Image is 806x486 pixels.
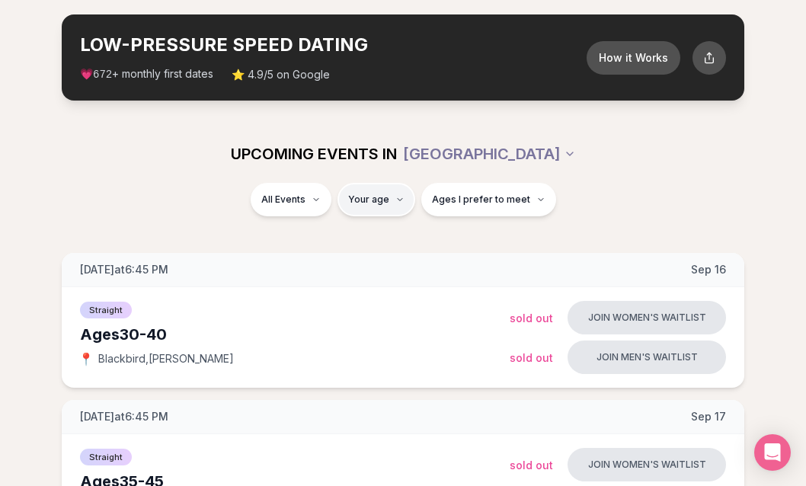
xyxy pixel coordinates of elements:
[80,353,92,365] span: 📍
[568,448,726,481] button: Join women's waitlist
[80,302,132,318] span: Straight
[80,409,168,424] span: [DATE] at 6:45 PM
[691,262,726,277] span: Sep 16
[80,262,168,277] span: [DATE] at 6:45 PM
[98,351,234,366] span: Blackbird , [PERSON_NAME]
[587,41,680,75] button: How it Works
[421,183,556,216] button: Ages I prefer to meet
[568,341,726,374] button: Join men's waitlist
[80,449,132,465] span: Straight
[754,434,791,471] div: Open Intercom Messenger
[337,183,415,216] button: Your age
[568,301,726,334] button: Join women's waitlist
[93,69,112,81] span: 672
[403,137,576,171] button: [GEOGRAPHIC_DATA]
[510,351,553,364] span: Sold Out
[80,324,510,345] div: Ages 30-40
[510,312,553,325] span: Sold Out
[80,33,587,57] h2: LOW-PRESSURE SPEED DATING
[261,193,305,206] span: All Events
[510,459,553,472] span: Sold Out
[232,67,330,82] span: ⭐ 4.9/5 on Google
[432,193,530,206] span: Ages I prefer to meet
[251,183,331,216] button: All Events
[348,193,389,206] span: Your age
[80,66,213,82] span: 💗 + monthly first dates
[691,409,726,424] span: Sep 17
[231,143,397,165] span: UPCOMING EVENTS IN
